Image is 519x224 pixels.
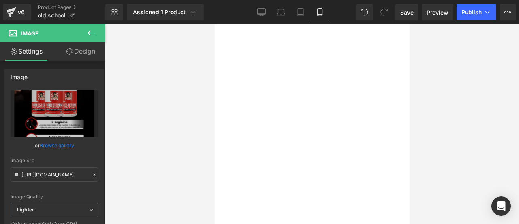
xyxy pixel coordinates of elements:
button: Publish [457,4,496,20]
div: v6 [16,7,26,17]
div: Assigned 1 Product [133,8,197,16]
a: Desktop [252,4,271,20]
span: Image [21,30,39,37]
b: Lighter [17,207,34,213]
div: Image [11,69,28,80]
button: More [500,4,516,20]
a: Tablet [291,4,310,20]
div: Open Intercom Messenger [491,196,511,216]
span: Save [400,8,414,17]
a: Design [54,42,107,61]
a: v6 [3,4,31,20]
span: Preview [427,8,448,17]
button: Redo [376,4,392,20]
span: old school [38,12,66,19]
a: Preview [422,4,453,20]
a: Product Pages [38,4,105,11]
a: Browse gallery [40,138,74,152]
a: Laptop [271,4,291,20]
div: Image Quality [11,194,98,200]
div: or [11,141,98,150]
div: Image Src [11,158,98,163]
input: Link [11,167,98,182]
a: New Library [105,4,123,20]
a: Mobile [310,4,330,20]
span: Publish [461,9,482,15]
button: Undo [356,4,373,20]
